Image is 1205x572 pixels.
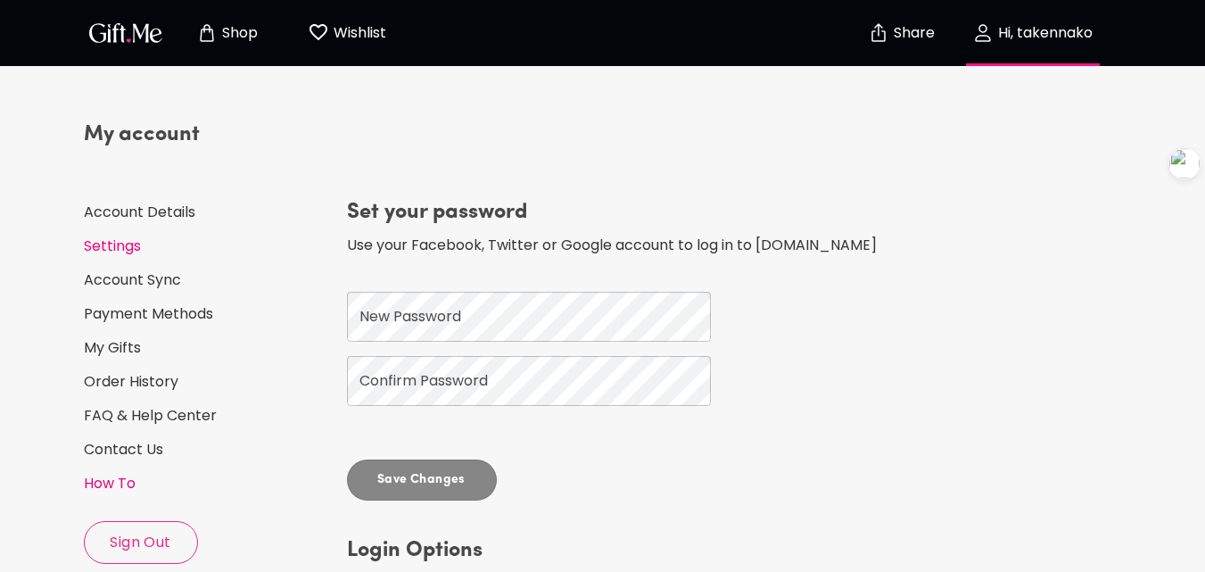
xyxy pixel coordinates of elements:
button: GiftMe Logo [84,22,168,44]
button: Wishlist page [298,4,396,62]
a: Contact Us [84,440,333,460]
a: Account Details [84,203,333,222]
p: Use your Facebook, Twitter or Google account to log in to [DOMAIN_NAME] [347,234,1035,257]
a: Order History [84,372,333,392]
h4: Set your password [347,198,1035,227]
a: How To [84,474,333,493]
p: Share [889,26,935,41]
span: Sign Out [85,533,197,552]
p: Hi, takennako [994,26,1093,41]
a: Account Sync [84,270,333,290]
p: Shop [218,26,258,41]
a: Payment Methods [84,304,333,324]
img: secure [868,22,889,44]
h4: Login Options [347,536,1035,565]
button: Sign Out [84,521,198,564]
a: Settings [84,236,333,256]
a: My Gifts [84,338,333,358]
button: Hi, takennako [944,4,1122,62]
a: FAQ & Help Center [84,406,333,426]
button: Store page [178,4,276,62]
p: Wishlist [329,21,386,45]
img: GiftMe Logo [86,20,166,46]
h4: My account [84,120,333,149]
button: Share [871,2,933,64]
